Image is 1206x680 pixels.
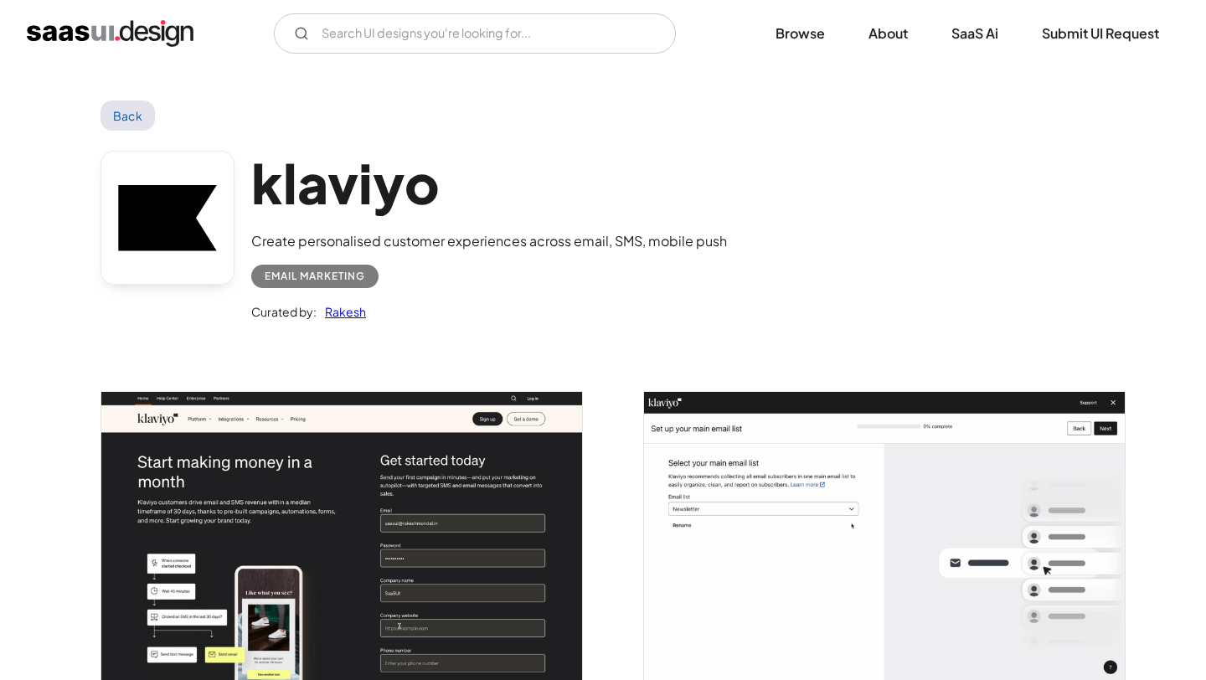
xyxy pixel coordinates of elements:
[251,151,727,215] h1: klaviyo
[251,231,727,251] div: Create personalised customer experiences across email, SMS, mobile push
[1022,15,1179,52] a: Submit UI Request
[265,266,365,286] div: Email Marketing
[27,20,193,47] a: home
[274,13,676,54] form: Email Form
[931,15,1018,52] a: SaaS Ai
[848,15,928,52] a: About
[100,100,155,131] a: Back
[317,301,366,322] a: Rakesh
[251,301,317,322] div: Curated by:
[274,13,676,54] input: Search UI designs you're looking for...
[755,15,845,52] a: Browse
